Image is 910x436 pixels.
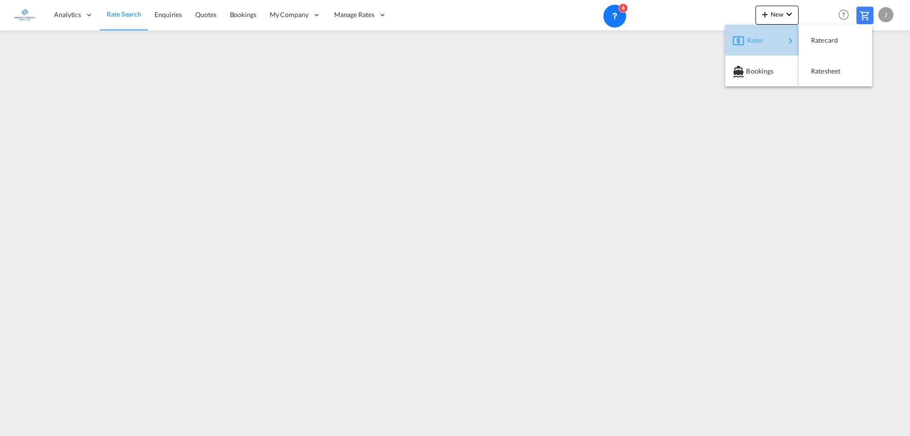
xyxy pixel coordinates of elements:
[811,62,821,81] span: Ratesheet
[806,59,864,83] div: Ratesheet
[746,62,756,81] span: Bookings
[806,28,864,52] div: Ratecard
[785,35,796,46] md-icon: icon-chevron-right
[811,31,821,50] span: Ratecard
[747,31,758,50] span: Rates
[725,56,799,86] button: Bookings
[733,59,791,83] div: Bookings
